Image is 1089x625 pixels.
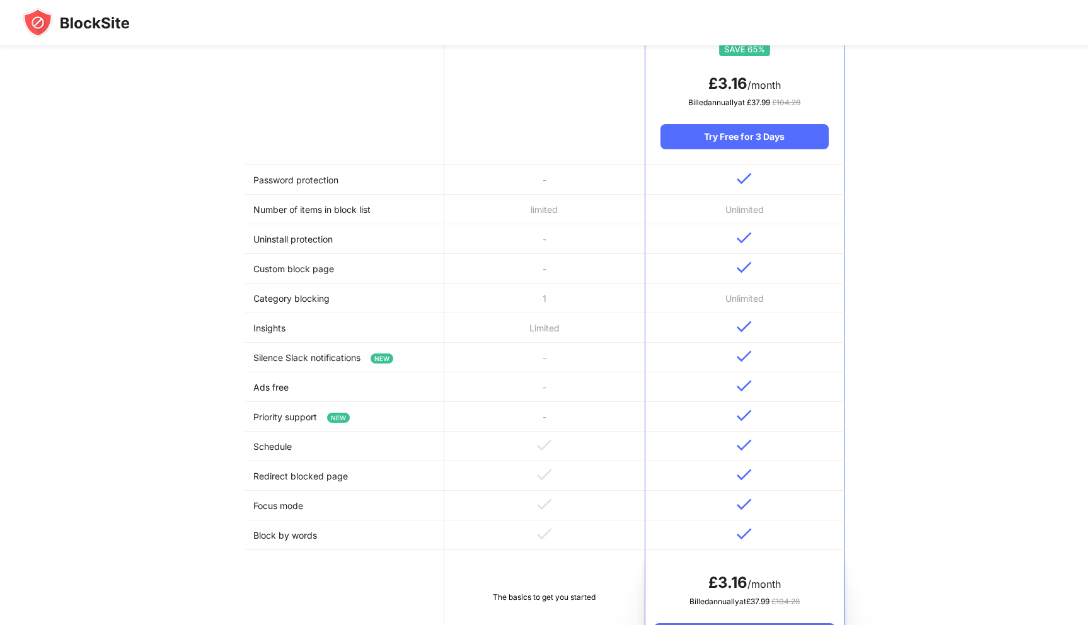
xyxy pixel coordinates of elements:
span: £ 3.16 [708,74,747,93]
div: /month [654,573,835,593]
td: 1 [444,284,644,313]
div: Try Free for 3 Days [660,124,829,149]
div: Billed annually at £ 37.99 [654,595,835,608]
td: Insights [245,313,444,343]
td: Focus mode [245,491,444,520]
td: - [444,254,644,284]
img: v-grey.svg [537,439,552,451]
td: Schedule [245,432,444,461]
td: - [444,343,644,372]
img: v-grey.svg [537,498,552,510]
td: Uninstall protection [245,224,444,254]
td: Redirect blocked page [245,461,444,491]
img: v-blue.svg [737,410,752,421]
td: Priority support [245,402,444,432]
td: Silence Slack notifications [245,343,444,372]
td: Limited [444,313,644,343]
span: NEW [327,413,350,423]
img: v-blue.svg [737,469,752,481]
td: - [444,224,644,254]
span: £ 104.28 [771,597,800,606]
img: save65.svg [719,43,770,56]
td: Custom block page [245,254,444,284]
td: limited [444,195,644,224]
img: v-grey.svg [537,528,552,540]
img: v-blue.svg [737,350,752,362]
img: v-blue.svg [737,261,752,273]
img: v-blue.svg [737,380,752,392]
img: v-blue.svg [737,528,752,540]
img: v-blue.svg [737,498,752,510]
span: £ 104.28 [772,98,800,107]
td: Block by words [245,520,444,550]
span: NEW [371,353,393,364]
td: Category blocking [245,284,444,313]
td: Unlimited [645,284,844,313]
img: v-blue.svg [737,439,752,451]
td: - [444,372,644,402]
img: v-blue.svg [737,232,752,244]
td: Unlimited [645,195,844,224]
td: - [444,165,644,195]
div: /month [660,74,829,94]
td: Ads free [245,372,444,402]
span: £ 3.16 [708,573,747,592]
td: Number of items in block list [245,195,444,224]
img: v-blue.svg [737,173,752,185]
img: blocksite-icon-black.svg [23,8,130,38]
div: Billed annually at £ 37.99 [660,96,829,109]
td: Password protection [245,165,444,195]
div: The basics to get you started [453,591,635,604]
img: v-blue.svg [737,321,752,333]
img: v-grey.svg [537,469,552,481]
td: - [444,402,644,432]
